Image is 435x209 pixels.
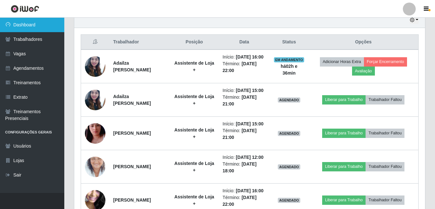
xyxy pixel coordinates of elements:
[113,94,151,106] strong: Adailza [PERSON_NAME]
[322,162,366,171] button: Liberar para Trabalho
[219,35,270,50] th: Data
[174,194,214,206] strong: Assistente de Loja +
[352,67,375,76] button: Avaliação
[85,115,105,152] img: 1754840116013.jpeg
[222,87,266,94] li: Início:
[322,95,366,104] button: Liberar para Trabalho
[170,35,219,50] th: Posição
[222,127,266,141] li: Término:
[222,187,266,194] li: Início:
[222,161,266,174] li: Término:
[322,129,366,138] button: Liberar para Trabalho
[222,54,266,60] li: Início:
[236,54,264,59] time: [DATE] 16:00
[281,64,297,76] strong: há 02 h e 36 min
[113,164,151,169] strong: [PERSON_NAME]
[320,57,364,66] button: Adicionar Horas Extra
[322,195,366,204] button: Liberar para Trabalho
[274,57,304,62] span: EM ANDAMENTO
[236,188,264,193] time: [DATE] 16:00
[113,60,151,72] strong: Adailza [PERSON_NAME]
[278,97,300,103] span: AGENDADO
[222,60,266,74] li: Término:
[11,5,39,13] img: CoreUI Logo
[174,60,214,72] strong: Assistente de Loja +
[85,149,105,185] img: 1677848309634.jpeg
[174,127,214,139] strong: Assistente de Loja +
[109,35,170,50] th: Trabalhador
[278,198,300,203] span: AGENDADO
[222,94,266,107] li: Término:
[222,194,266,208] li: Término:
[174,94,214,106] strong: Assistente de Loja +
[222,121,266,127] li: Início:
[236,88,264,93] time: [DATE] 15:00
[308,35,418,50] th: Opções
[278,131,300,136] span: AGENDADO
[113,131,151,136] strong: [PERSON_NAME]
[236,155,264,160] time: [DATE] 12:00
[85,53,105,80] img: 1740184357298.jpeg
[366,95,404,104] button: Trabalhador Faltou
[366,162,404,171] button: Trabalhador Faltou
[366,129,404,138] button: Trabalhador Faltou
[364,57,407,66] button: Forçar Encerramento
[366,195,404,204] button: Trabalhador Faltou
[85,86,105,114] img: 1740184357298.jpeg
[236,121,264,126] time: [DATE] 15:00
[174,161,214,173] strong: Assistente de Loja +
[270,35,308,50] th: Status
[222,154,266,161] li: Início:
[113,197,151,203] strong: [PERSON_NAME]
[278,164,300,169] span: AGENDADO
